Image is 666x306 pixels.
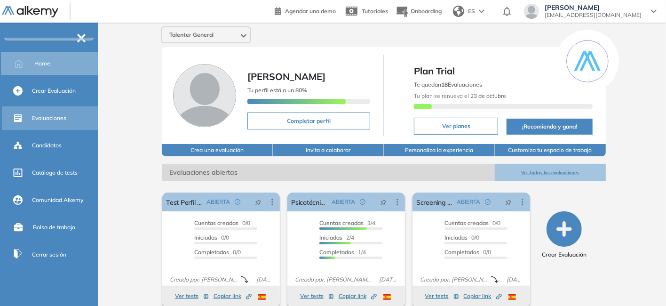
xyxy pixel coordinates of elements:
[194,249,241,256] span: 0/0
[495,164,606,181] button: Ver todas las evaluaciones
[206,198,230,206] span: ABIERTA
[194,219,250,226] span: 0/0
[32,196,83,204] span: Comunidad Alkemy
[247,113,370,129] button: Completar perfil
[194,249,229,256] span: Completados
[444,234,468,241] span: Iniciadas
[383,294,391,300] img: ESP
[194,219,238,226] span: Cuentas creadas
[300,290,334,302] button: Ver tests
[339,292,377,300] span: Copiar link
[175,290,209,302] button: Ver tests
[258,294,266,300] img: ESP
[247,71,325,82] span: [PERSON_NAME]
[375,275,401,284] span: [DATE]
[414,118,498,135] button: Ver planes
[166,275,241,284] span: Creado por: [PERSON_NAME]
[545,11,642,19] span: [EMAIL_ADDRESS][DOMAIN_NAME]
[32,250,66,259] span: Cerrar sesión
[214,290,252,302] button: Copiar link
[542,250,587,259] span: Crear Evaluación
[275,5,336,16] a: Agendar una demo
[362,8,388,15] span: Tutoriales
[273,144,384,156] button: Invita a colaborar
[495,144,606,156] button: Customiza tu espacio de trabajo
[468,7,475,16] span: ES
[291,275,375,284] span: Creado por: [PERSON_NAME]
[32,141,62,150] span: Candidatos
[235,199,240,205] span: check-circle
[339,290,377,302] button: Copiar link
[2,6,58,18] img: Logo
[248,194,269,209] button: pushpin
[253,275,276,284] span: [DATE]
[444,249,479,256] span: Completados
[32,114,66,122] span: Evaluaciones
[505,198,512,206] span: pushpin
[32,87,76,95] span: Crear Evaluación
[194,234,229,241] span: 0/0
[32,169,78,177] span: Catálogo de tests
[319,219,364,226] span: Cuentas creadas
[416,193,453,211] a: Screening General
[332,198,355,206] span: ABIERTA
[444,219,500,226] span: 0/0
[444,249,491,256] span: 0/0
[169,31,214,39] span: Talenter General
[194,234,217,241] span: Iniciadas
[485,199,491,205] span: check-circle
[33,223,75,232] span: Bolsa de trabajo
[457,198,480,206] span: ABIERTA
[444,234,479,241] span: 0/0
[319,234,354,241] span: 2/4
[319,249,366,256] span: 1/4
[396,1,442,22] button: Onboarding
[173,64,236,127] img: Foto de perfil
[162,144,273,156] button: Crea una evaluación
[503,275,526,284] span: [DATE]
[414,64,592,78] span: Plan Trial
[508,294,516,300] img: ESP
[34,59,50,68] span: Home
[247,87,307,94] span: Tu perfil está a un 80%
[384,144,495,156] button: Personaliza la experiencia
[319,249,354,256] span: Completados
[319,234,342,241] span: Iniciadas
[285,8,336,15] span: Agendar una demo
[453,6,464,17] img: world
[464,292,502,300] span: Copiar link
[380,198,387,206] span: pushpin
[214,292,252,300] span: Copiar link
[542,211,587,259] button: Crear Evaluación
[416,275,491,284] span: Creado por: [PERSON_NAME]
[498,194,519,209] button: pushpin
[291,193,328,211] a: Psicotécnico Comercial
[441,81,448,88] b: 18
[479,9,484,13] img: arrow
[360,199,365,205] span: check-circle
[166,193,203,211] a: Test Perfil Comercial
[414,81,482,88] span: Te quedan Evaluaciones
[507,119,592,135] button: ¡Recomienda y gana!
[255,198,262,206] span: pushpin
[373,194,394,209] button: pushpin
[464,290,502,302] button: Copiar link
[162,164,495,181] span: Evaluaciones abiertas
[469,92,506,99] b: 23 de octubre
[319,219,375,226] span: 3/4
[444,219,489,226] span: Cuentas creadas
[414,92,506,99] span: Tu plan se renueva el
[545,4,642,11] span: [PERSON_NAME]
[425,290,459,302] button: Ver tests
[411,8,442,15] span: Onboarding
